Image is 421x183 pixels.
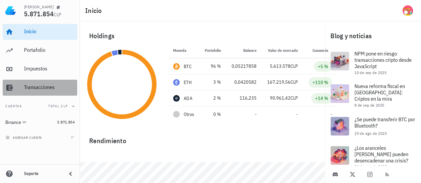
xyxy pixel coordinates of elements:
[315,95,328,102] div: +14 %
[184,95,192,102] div: ADA
[262,43,303,58] th: Valor de mercado
[3,24,77,40] a: Inicio
[296,111,298,117] span: -
[54,12,61,18] span: CLP
[24,171,61,176] div: Soporte
[173,63,180,70] div: BTC-icon
[3,43,77,58] a: Portafolio
[354,83,405,102] span: Nueva reforma fiscal en [GEOGRAPHIC_DATA]: Criptos en la mira
[205,63,221,70] div: 96 %
[3,61,77,77] a: Impuestos
[5,5,16,16] img: LedgiFi
[57,120,75,125] span: 5.871.854
[7,136,42,140] span: agregar cuenta
[85,5,105,16] h1: Inicio
[354,116,415,129] span: ¿Se puede transferir BTC por Bluetooth?
[232,95,257,102] div: 116,235
[173,79,180,86] div: ETH-icon
[168,43,199,58] th: Moneda
[3,98,77,114] button: CuentasTotal CLP
[325,25,421,46] div: Blog y noticias
[184,79,192,86] div: ETH
[354,131,387,136] span: 29 de ago de 2025
[226,43,262,58] th: Balance
[24,84,75,90] div: Transacciones
[325,112,421,141] a: ¿Se puede transferir BTC por Bluetooth? 29 de ago de 2025
[3,114,77,130] a: Binance 5.871.854
[24,65,75,72] div: Impuestos
[402,5,413,16] div: avatar
[84,130,321,146] div: Rendimiento
[354,144,408,164] span: ¿Los aranceles [PERSON_NAME] pueden desencadenar una crisis?
[313,48,332,53] span: Ganancia
[24,28,75,35] div: Inicio
[318,63,328,70] div: +5 %
[313,79,328,86] div: +110 %
[205,111,221,118] div: 0 %
[4,134,45,141] button: agregar cuenta
[291,95,298,101] span: CLP
[270,95,291,101] span: 90.961,42
[48,104,68,108] span: Total CLP
[354,103,384,108] span: 8 de sep de 2025
[325,141,421,173] a: ¿Los aranceles [PERSON_NAME] pueden desencadenar una crisis? 18 de ago de 2025
[5,120,21,125] div: Binance
[354,70,386,75] span: 10 de sep de 2025
[24,47,75,53] div: Portafolio
[232,79,257,86] div: 0,0420582
[291,79,298,85] span: CLP
[3,80,77,96] a: Transacciones
[270,63,291,69] span: 5.613.578
[267,79,291,85] span: 167.219,56
[325,79,421,112] a: Nueva reforma fiscal en [GEOGRAPHIC_DATA]: Criptos en la mira 8 de sep de 2025
[205,95,221,102] div: 2 %
[325,46,421,79] a: NPM pone en riesgo transacciones cripto desde JavaScript 10 de sep de 2025
[354,50,412,69] span: NPM pone en riesgo transacciones cripto desde JavaScript
[184,111,194,118] span: Otros
[84,25,321,46] div: Holdings
[232,63,257,70] div: 0,05217858
[291,63,298,69] span: CLP
[24,4,54,10] div: [PERSON_NAME]
[255,111,257,117] span: -
[24,9,54,18] span: 5.871.854
[205,79,221,86] div: 3 %
[199,43,226,58] th: Portafolio
[184,63,192,70] div: BTC
[173,95,180,102] div: ADA-icon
